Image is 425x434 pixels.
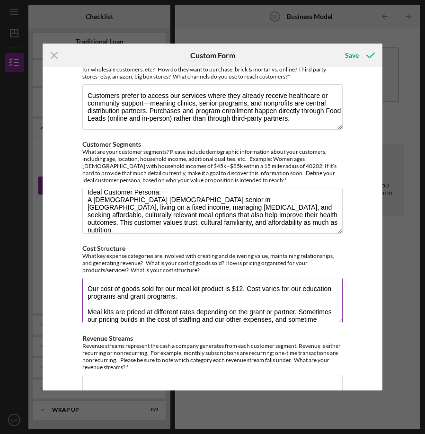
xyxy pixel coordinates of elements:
div: What key expense categories are involved with creating and delivering value, maintaining relation... [82,252,343,274]
label: Customer Segments [82,140,141,148]
label: Revenue Streams [82,334,133,342]
div: Save [345,46,359,65]
div: What are your customer segments? Please include demographic information about your customers, inc... [82,148,343,184]
div: Revenue streams represent the cash a company generates from each customer segment. Revenue is eit... [82,342,343,371]
textarea: Our primary customer segments include: Low- to moderate-income individuals and families managing ... [82,188,343,233]
h6: Custom Form [190,51,235,60]
button: Save [336,46,382,65]
label: Cost Structure [82,244,125,252]
textarea: We reach our customers through a mix of direct service, partnerships, and digital engagement: Dir... [82,84,343,130]
textarea: Key expense categories include: Food procurement: locally sourced ingredients, rescued food, and ... [82,278,343,323]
